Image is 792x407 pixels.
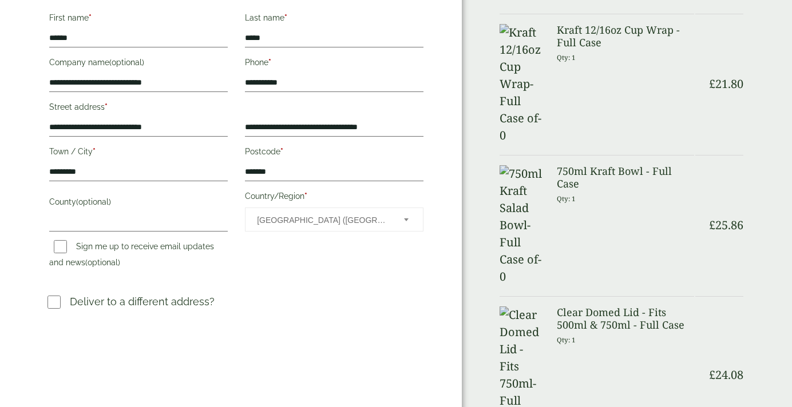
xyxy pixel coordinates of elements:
abbr: required [304,191,307,201]
small: Qty: 1 [557,194,576,203]
small: Qty: 1 [557,336,576,344]
span: £ [709,367,715,382]
label: Postcode [245,143,423,163]
abbr: required [93,147,96,156]
bdi: 21.80 [709,76,743,91]
span: Country/Region [245,208,423,232]
label: Sign me up to receive email updates and news [49,242,214,270]
label: Street address [49,99,228,118]
span: (optional) [85,258,120,267]
abbr: required [268,58,271,67]
span: (optional) [109,58,144,67]
span: £ [709,76,715,91]
bdi: 24.08 [709,367,743,382]
label: County [49,194,228,213]
img: 750ml Kraft Salad Bowl-Full Case of-0 [500,165,543,285]
span: £ [709,217,715,233]
h3: 750ml Kraft Bowl - Full Case [557,165,694,190]
abbr: required [280,147,283,156]
abbr: required [89,13,92,22]
span: United Kingdom (UK) [257,208,389,232]
label: Company name [49,54,228,74]
bdi: 25.86 [709,217,743,233]
input: Sign me up to receive email updates and news(optional) [54,240,67,253]
small: Qty: 1 [557,53,576,62]
abbr: required [284,13,287,22]
label: Town / City [49,143,228,163]
p: Deliver to a different address? [70,294,215,309]
span: (optional) [76,197,111,206]
abbr: required [105,102,108,111]
label: Country/Region [245,188,423,208]
img: Kraft 12/16oz Cup Wrap-Full Case of-0 [500,24,543,144]
label: First name [49,10,228,29]
label: Last name [245,10,423,29]
label: Phone [245,54,423,74]
h3: Clear Domed Lid - Fits 500ml & 750ml - Full Case [557,306,694,331]
h3: Kraft 12/16oz Cup Wrap - Full Case [557,24,694,49]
